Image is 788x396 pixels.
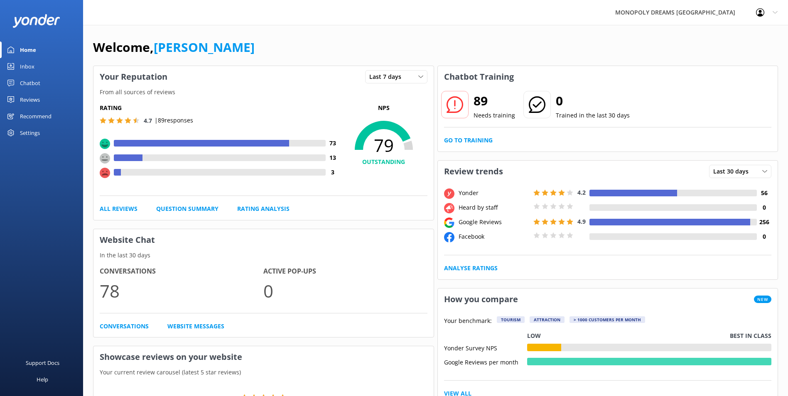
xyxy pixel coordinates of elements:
p: | 89 responses [155,116,193,125]
h4: 13 [326,153,340,162]
div: Inbox [20,58,34,75]
a: Conversations [100,322,149,331]
div: Recommend [20,108,52,125]
p: From all sources of reviews [93,88,434,97]
a: Website Messages [167,322,224,331]
span: 4.2 [577,188,586,196]
div: Google Reviews per month [444,358,527,365]
span: 4.9 [577,218,586,225]
div: > 1000 customers per month [570,316,645,323]
p: Your benchmark: [444,316,492,326]
div: Attraction [530,316,565,323]
div: Support Docs [26,354,59,371]
a: Rating Analysis [237,204,290,213]
img: yonder-white-logo.png [12,14,60,28]
h4: 256 [757,218,771,227]
h2: 89 [474,91,515,111]
h5: Rating [100,103,340,112]
span: Last 7 days [369,72,406,81]
h3: Website Chat [93,229,434,251]
p: 78 [100,277,263,305]
div: Tourism [497,316,525,323]
div: Yonder [457,188,531,198]
span: New [754,296,771,303]
p: Your current review carousel (latest 5 star reviews) [93,368,434,377]
h3: How you compare [438,288,524,310]
a: [PERSON_NAME] [154,39,255,56]
div: Facebook [457,232,531,241]
h4: Conversations [100,266,263,277]
a: Analyse Ratings [444,264,498,273]
p: In the last 30 days [93,251,434,260]
h1: Welcome, [93,37,255,57]
p: Needs training [474,111,515,120]
a: Go to Training [444,136,493,145]
div: Chatbot [20,75,40,91]
p: Low [527,331,541,340]
div: Yonder Survey NPS [444,344,527,351]
h4: 3 [326,168,340,177]
h3: Review trends [438,161,509,182]
p: Trained in the last 30 days [556,111,630,120]
h4: 56 [757,188,771,198]
h4: 0 [757,203,771,212]
p: Best in class [730,331,771,340]
h4: 0 [757,232,771,241]
a: Question Summary [156,204,218,213]
div: Help [37,371,48,388]
span: 79 [340,135,427,156]
div: Heard by staff [457,203,531,212]
div: Reviews [20,91,40,108]
h2: 0 [556,91,630,111]
span: 4.7 [144,117,152,125]
div: Google Reviews [457,218,531,227]
p: 0 [263,277,427,305]
h3: Chatbot Training [438,66,520,88]
h4: OUTSTANDING [340,157,427,166]
a: All Reviews [100,204,137,213]
h3: Showcase reviews on your website [93,346,434,368]
div: Home [20,42,36,58]
p: NPS [340,103,427,112]
h3: Your Reputation [93,66,174,88]
h4: 73 [326,139,340,148]
div: Settings [20,125,40,141]
h4: Active Pop-ups [263,266,427,277]
span: Last 30 days [713,167,754,176]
